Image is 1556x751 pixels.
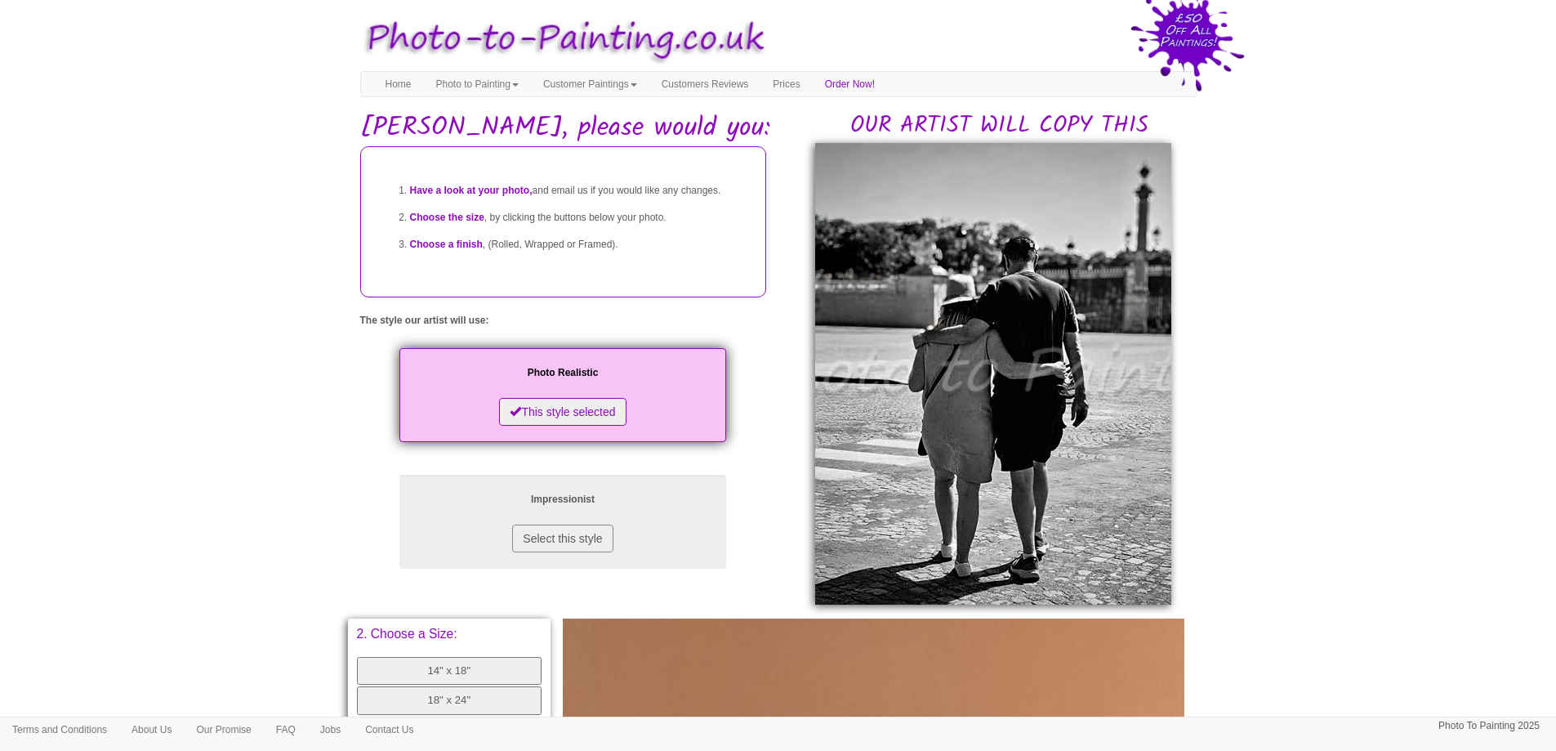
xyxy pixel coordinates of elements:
p: Photo Realistic [416,364,710,382]
h1: [PERSON_NAME], please would you: [360,114,1197,142]
a: Jobs [308,717,353,742]
span: Choose a finish [410,239,483,250]
label: The style our artist will use: [360,314,489,328]
button: 18" x 24" [357,686,542,715]
button: 14" x 18" [357,657,542,686]
img: Darren, please would you: [815,143,1171,605]
a: Customers Reviews [649,72,761,96]
span: Have a look at your photo, [410,185,533,196]
li: , (Rolled, Wrapped or Framed). [410,231,749,258]
li: and email us if you would like any changes. [410,177,749,204]
h2: OUR ARTIST WILL COPY THIS [803,114,1197,139]
a: Our Promise [184,717,263,742]
span: Choose the size [410,212,484,223]
a: About Us [119,717,184,742]
a: FAQ [264,717,308,742]
a: Photo to Painting [424,72,531,96]
a: Home [373,72,424,96]
p: Photo To Painting 2025 [1438,717,1540,735]
a: Order Now! [813,72,887,96]
li: , by clicking the buttons below your photo. [410,204,749,231]
a: Prices [760,72,812,96]
p: 2. Choose a Size: [357,628,542,641]
button: Select this style [512,525,613,552]
a: Contact Us [353,717,426,742]
p: Impressionist [416,491,710,508]
img: Photo to Painting [352,8,770,71]
button: This style selected [499,398,626,426]
a: Customer Paintings [531,72,649,96]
